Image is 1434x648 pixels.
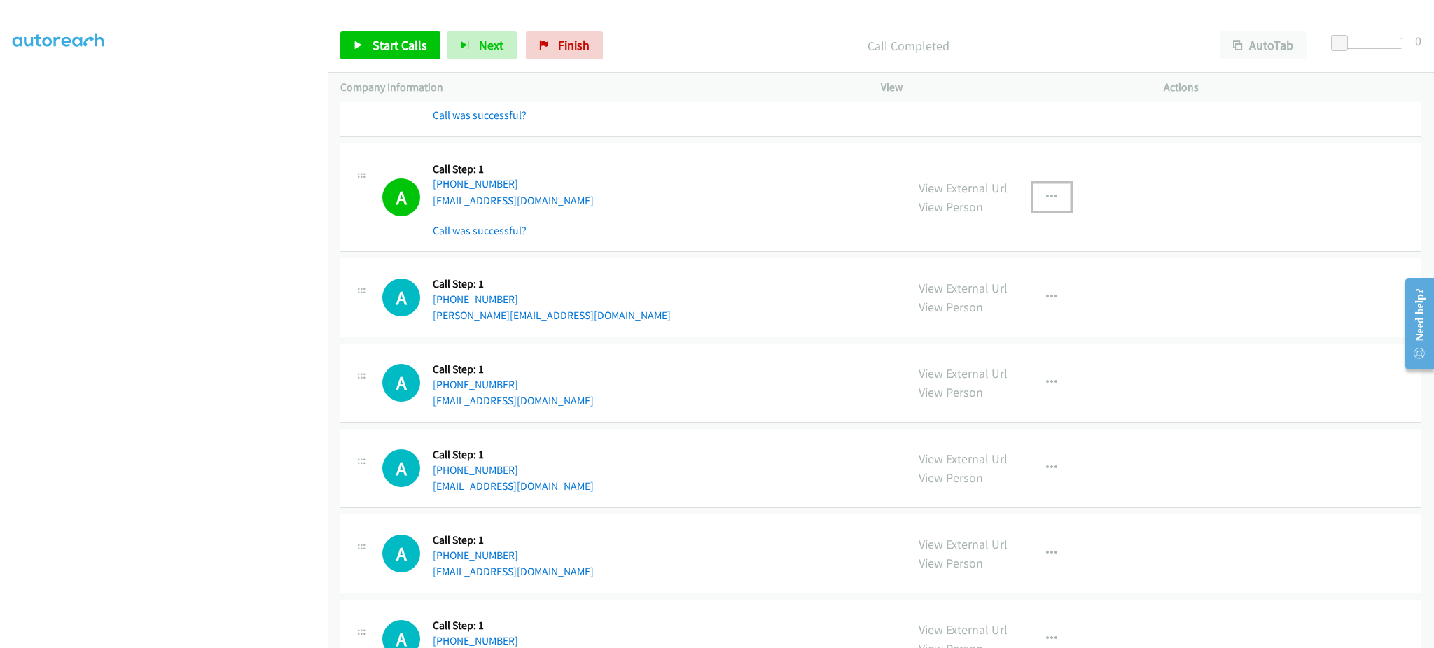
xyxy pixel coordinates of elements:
div: The call is yet to be attempted [382,449,420,487]
h1: A [382,449,420,487]
a: [EMAIL_ADDRESS][DOMAIN_NAME] [433,565,594,578]
h5: Call Step: 1 [433,362,594,376]
h5: Call Step: 1 [433,277,671,291]
h1: A [382,279,420,316]
div: Delay between calls (in seconds) [1338,38,1402,49]
span: Finish [558,37,590,53]
a: View Person [919,555,983,571]
h5: Call Step: 1 [433,162,594,176]
h1: A [382,364,420,402]
a: [EMAIL_ADDRESS][DOMAIN_NAME] [433,194,594,207]
span: Next [479,37,503,53]
h1: A [382,178,420,216]
button: AutoTab [1220,31,1307,59]
a: [PHONE_NUMBER] [433,549,518,562]
a: View Person [919,199,983,215]
a: View External Url [919,536,1008,552]
a: View Person [919,384,983,400]
a: [PHONE_NUMBER] [433,293,518,306]
a: View External Url [919,451,1008,467]
p: Actions [1164,79,1421,96]
h1: A [382,535,420,572]
a: Call was successful? [433,108,527,122]
a: [PHONE_NUMBER] [433,634,518,647]
a: View External Url [919,180,1008,196]
a: Call was successful? [433,224,527,237]
h5: Call Step: 1 [433,448,594,462]
a: View External Url [919,621,1008,638]
div: The call is yet to be attempted [382,279,420,316]
div: The call is yet to be attempted [382,535,420,572]
p: Company Information [340,79,856,96]
h5: Call Step: 1 [433,619,594,633]
iframe: Resource Center [1394,268,1434,379]
a: [PHONE_NUMBER] [433,378,518,391]
div: 0 [1415,31,1421,50]
a: Start Calls [340,31,440,59]
a: [EMAIL_ADDRESS][DOMAIN_NAME] [433,394,594,407]
a: View Person [919,470,983,486]
h5: Call Step: 1 [433,533,594,547]
div: The call is yet to be attempted [382,364,420,402]
a: View External Url [919,365,1008,381]
a: View Person [919,299,983,315]
p: Call Completed [622,36,1195,55]
a: Finish [526,31,603,59]
a: [PHONE_NUMBER] [433,177,518,190]
a: [EMAIL_ADDRESS][DOMAIN_NAME] [433,479,594,493]
a: [PERSON_NAME][EMAIL_ADDRESS][DOMAIN_NAME] [433,309,671,322]
p: View [881,79,1139,96]
a: [PHONE_NUMBER] [433,463,518,477]
a: View External Url [919,280,1008,296]
button: Next [447,31,517,59]
span: Start Calls [373,37,427,53]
